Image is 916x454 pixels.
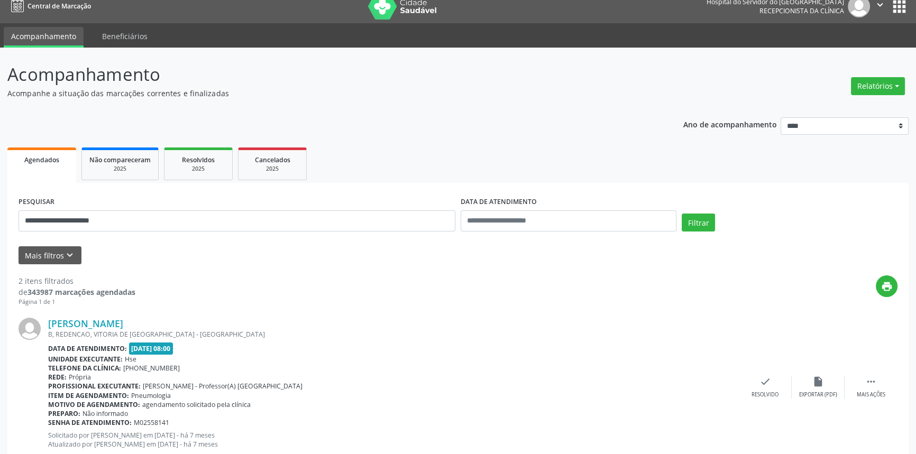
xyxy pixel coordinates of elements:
button: Filtrar [682,214,715,231]
b: Profissional executante: [48,382,141,391]
span: agendamento solicitado pela clínica [142,400,251,409]
span: Agendados [24,155,59,164]
div: 2025 [89,165,151,173]
div: Resolvido [752,391,778,399]
i: check [759,376,771,387]
span: Não compareceram [89,155,151,164]
a: [PERSON_NAME] [48,318,123,329]
i: print [881,281,893,292]
span: Central de Marcação [28,2,91,11]
a: Beneficiários [95,27,155,45]
p: Ano de acompanhamento [683,117,777,131]
button: Mais filtroskeyboard_arrow_down [19,246,81,265]
b: Unidade executante: [48,355,123,364]
div: de [19,286,135,298]
button: Relatórios [851,77,905,95]
span: [PHONE_NUMBER] [123,364,180,373]
p: Acompanhe a situação das marcações correntes e finalizadas [7,88,638,99]
span: [PERSON_NAME] - Professor(A) [GEOGRAPHIC_DATA] [143,382,303,391]
b: Data de atendimento: [48,344,127,353]
span: Pneumologia [131,391,171,400]
i: insert_drive_file [812,376,824,387]
span: Resolvidos [182,155,215,164]
div: Mais ações [857,391,885,399]
span: Cancelados [255,155,290,164]
label: DATA DE ATENDIMENTO [461,194,537,210]
div: 2025 [246,165,299,173]
p: Acompanhamento [7,61,638,88]
i:  [865,376,877,387]
b: Item de agendamento: [48,391,129,400]
span: M02558141 [134,418,169,427]
div: B, REDENCAO, VITORIA DE [GEOGRAPHIC_DATA] - [GEOGRAPHIC_DATA] [48,330,739,339]
b: Rede: [48,373,67,382]
i: keyboard_arrow_down [64,249,76,261]
button: print [876,275,897,297]
a: Acompanhamento [4,27,84,48]
div: 2025 [172,165,225,173]
div: Exportar (PDF) [799,391,837,399]
label: PESQUISAR [19,194,54,210]
span: Própria [69,373,91,382]
strong: 343987 marcações agendadas [28,287,135,297]
span: Recepcionista da clínica [759,6,844,15]
span: [DATE] 08:00 [129,342,173,355]
span: Não informado [83,409,128,418]
div: Página 1 de 1 [19,298,135,307]
b: Senha de atendimento: [48,418,132,427]
div: 2 itens filtrados [19,275,135,286]
b: Preparo: [48,409,80,418]
img: img [19,318,41,340]
span: Hse [125,355,136,364]
b: Telefone da clínica: [48,364,121,373]
p: Solicitado por [PERSON_NAME] em [DATE] - há 7 meses Atualizado por [PERSON_NAME] em [DATE] - há 7... [48,431,739,449]
b: Motivo de agendamento: [48,400,140,409]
